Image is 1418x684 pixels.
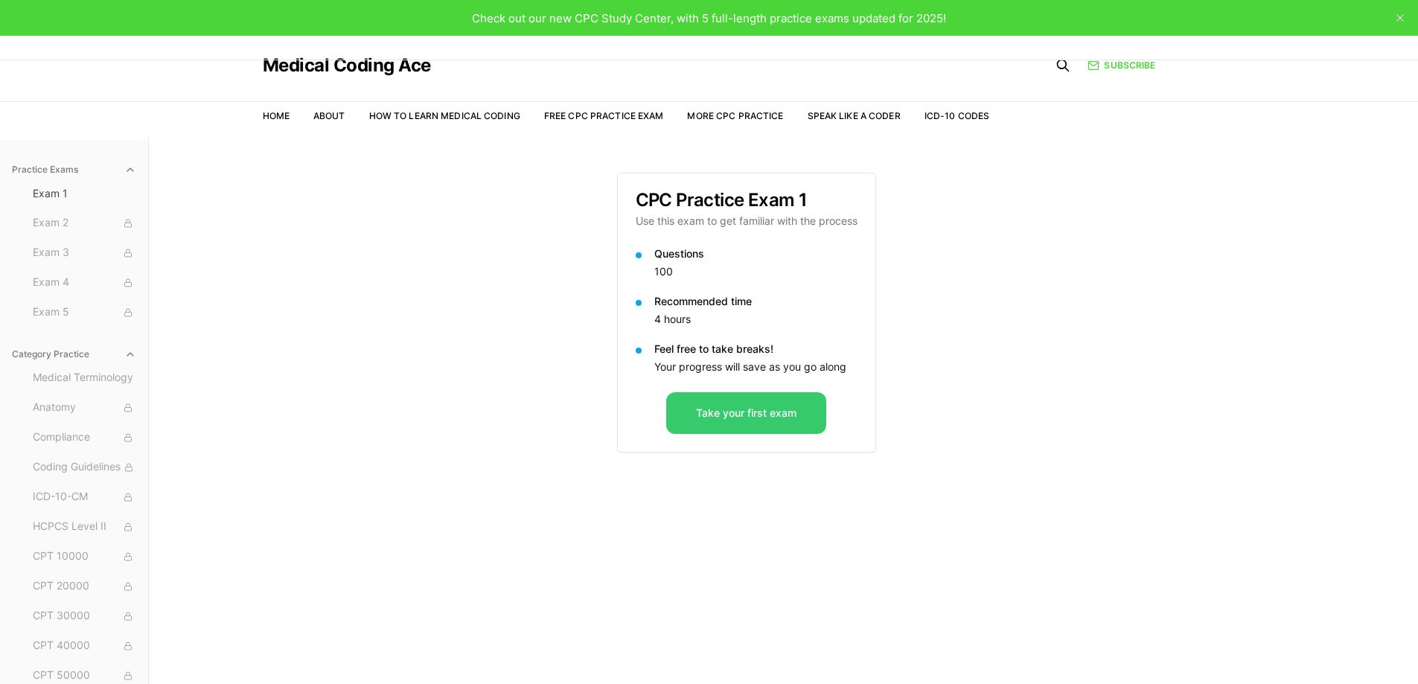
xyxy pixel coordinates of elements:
span: Exam 5 [33,304,136,321]
a: About [313,110,345,121]
a: Free CPC Practice Exam [544,110,664,121]
a: Subscribe [1088,59,1155,72]
p: Questions [654,246,857,261]
button: CPT 20000 [27,575,142,598]
span: CPT 10000 [33,549,136,565]
button: Exam 4 [27,271,142,295]
button: Exam 3 [27,241,142,265]
a: Speak Like a Coder [808,110,901,121]
a: Home [263,110,290,121]
button: Category Practice [6,342,142,366]
p: Feel free to take breaks! [654,342,857,357]
button: Exam 1 [27,182,142,205]
span: CPT 20000 [33,578,136,595]
button: Exam 2 [27,211,142,235]
p: Your progress will save as you go along [654,359,857,374]
span: CPT 30000 [33,608,136,624]
button: Anatomy [27,396,142,420]
span: Exam 1 [33,186,136,201]
button: Take your first exam [666,392,826,434]
button: Medical Terminology [27,366,142,390]
span: Anatomy [33,400,136,416]
a: How to Learn Medical Coding [369,110,520,121]
button: ICD-10-CM [27,485,142,509]
a: More CPC Practice [687,110,783,121]
span: Medical Terminology [33,370,136,386]
span: Coding Guidelines [33,459,136,476]
span: Exam 3 [33,245,136,261]
span: CPT 50000 [33,668,136,684]
button: Exam 5 [27,301,142,325]
span: Compliance [33,429,136,446]
button: CPT 40000 [27,634,142,658]
span: Check out our new CPC Study Center, with 5 full-length practice exams updated for 2025! [472,11,946,25]
span: Exam 2 [33,215,136,231]
button: CPT 10000 [27,545,142,569]
span: Exam 4 [33,275,136,291]
span: HCPCS Level II [33,519,136,535]
button: CPT 30000 [27,604,142,628]
p: 4 hours [654,312,857,327]
button: HCPCS Level II [27,515,142,539]
a: Medical Coding Ace [263,57,431,74]
span: CPT 40000 [33,638,136,654]
p: 100 [654,264,857,279]
button: Practice Exams [6,158,142,182]
button: close [1388,6,1412,30]
h3: CPC Practice Exam 1 [636,191,857,209]
button: Compliance [27,426,142,450]
p: Recommended time [654,294,857,309]
p: Use this exam to get familiar with the process [636,214,857,228]
span: ICD-10-CM [33,489,136,505]
a: ICD-10 Codes [924,110,989,121]
button: Coding Guidelines [27,456,142,479]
